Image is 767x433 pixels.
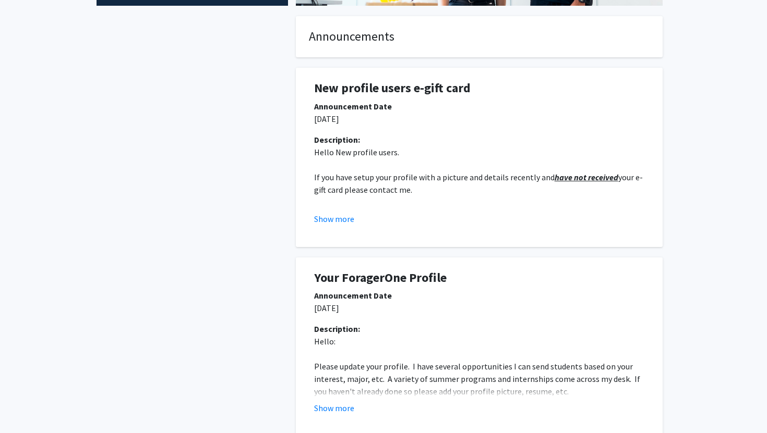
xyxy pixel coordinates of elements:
[314,213,354,225] button: Show more
[314,289,644,302] div: Announcement Date
[314,360,644,398] p: Please update your profile. I have several opportunities I can send students based on your intere...
[314,133,644,146] div: Description:
[314,323,644,335] div: Description:
[8,386,44,425] iframe: Chat
[314,81,644,96] h1: New profile users e-gift card
[314,146,644,158] p: Hello New profile users.
[555,172,618,182] u: have not received
[314,171,644,196] p: If you have setup your profile with a picture and details recently and your e-gift card please co...
[314,335,644,348] p: Hello:
[314,402,354,414] button: Show more
[314,100,644,113] div: Announcement Date
[314,113,644,125] p: [DATE]
[314,270,644,286] h1: Your ForagerOne Profile
[314,302,644,314] p: [DATE]
[309,29,650,44] h4: Announcements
